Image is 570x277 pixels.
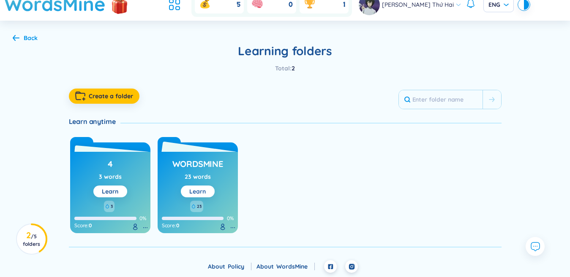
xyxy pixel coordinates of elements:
div: 23 words [185,172,211,181]
span: 23 [197,203,202,210]
span: 0% [139,215,146,221]
a: Back [13,35,38,43]
span: Score [162,222,175,229]
a: WordsMine [172,156,223,172]
span: ENG [488,0,509,9]
h3: WordsMine [172,158,223,174]
span: / 5 folders [23,233,40,247]
a: Learn [189,188,206,195]
span: Total : [275,65,292,72]
span: 3 [111,203,113,210]
span: Score [74,222,87,229]
button: Create a folder [69,89,139,104]
h3: 4 [108,158,113,174]
div: 3 words [99,172,122,181]
span: 0% [227,215,234,221]
div: Back [24,33,38,43]
a: Policy [228,263,251,270]
div: About [256,262,315,271]
h2: Learning folders [69,43,502,59]
a: 4 [108,156,113,172]
div: About [208,262,251,271]
span: 0 [89,222,92,229]
span: 0 [176,222,179,229]
input: Enter folder name [399,90,483,109]
h3: 2 [22,232,41,247]
div: : [74,222,146,229]
button: Learn [93,186,127,197]
span: 2 [292,65,295,72]
button: Learn [181,186,215,197]
span: Create a folder [89,92,133,100]
div: Learn anytime [69,117,121,126]
a: WordsMine [276,263,315,270]
div: : [162,222,234,229]
a: Learn [102,188,118,195]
